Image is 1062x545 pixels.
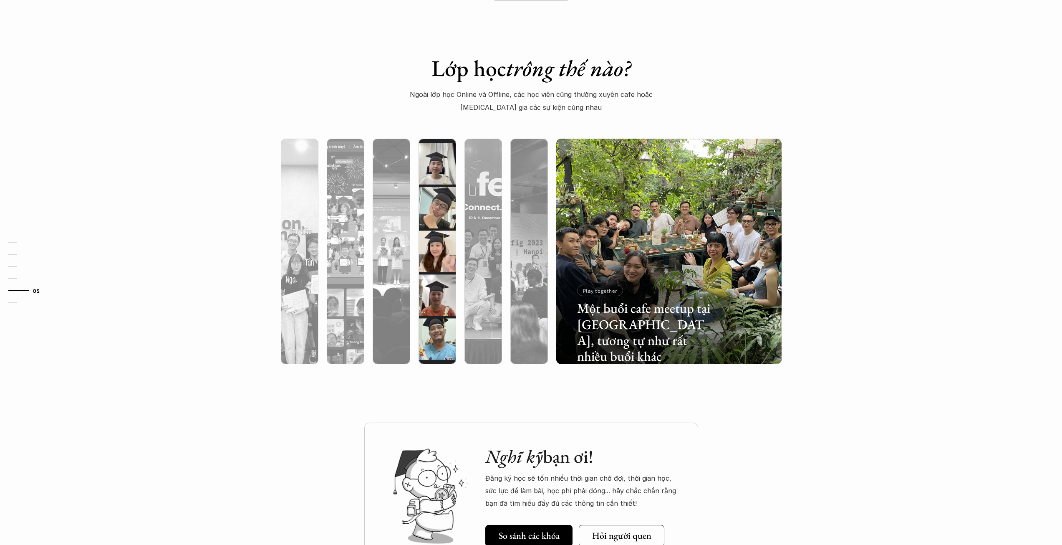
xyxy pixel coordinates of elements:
p: Đăng ký học sẽ tốn nhiều thời gian chờ đợi, thời gian học, sức lực để làm bài, học phí phải đóng.... [485,472,681,510]
h3: Một buổi cafe meetup tại [GEOGRAPHIC_DATA], tương tự như rất nhiều buổi khác [577,300,711,365]
em: Nghĩ kỹ [485,444,543,468]
p: Ngoài lớp học Online và Offline, các học viên cũng thường xuyên cafe hoặc [MEDICAL_DATA] gia các ... [404,88,658,114]
h1: Lớp học [386,55,677,82]
p: Play together [583,288,618,294]
h2: bạn ơi! [485,446,681,468]
strong: 05 [33,288,40,294]
em: trông thế nào? [506,53,631,83]
a: 05 [8,286,48,296]
h5: Hỏi người quen [592,530,651,541]
h5: So sánh các khóa [499,530,560,541]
